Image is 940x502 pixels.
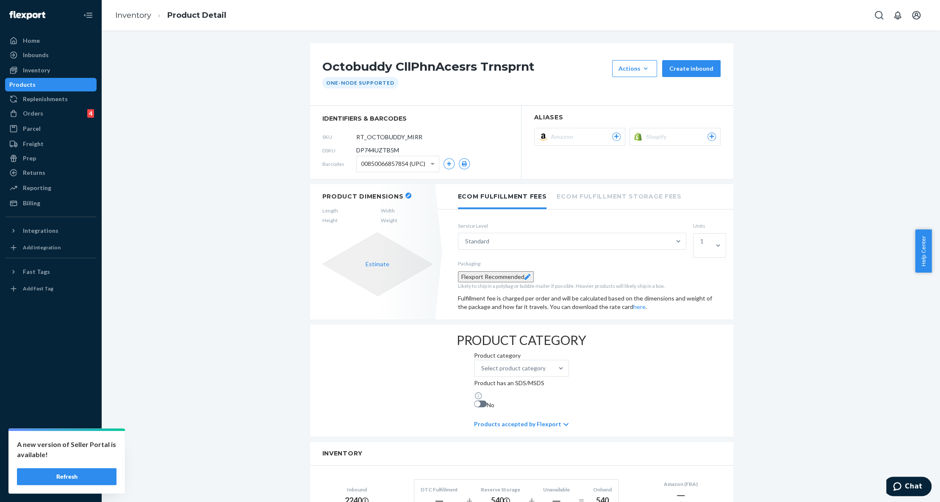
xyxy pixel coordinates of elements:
iframe: Opens a widget where you can chat to one of our agents [886,477,932,498]
a: Inbounds [5,48,97,62]
a: Add Fast Tag [5,282,97,295]
button: Flexport Recommended [458,271,534,282]
span: Amazon [551,132,577,141]
a: Talk to Support [5,450,97,463]
div: 1 [700,237,704,245]
ol: breadcrumbs [108,3,233,28]
div: Select product category [481,364,546,372]
button: Estimate [366,260,389,268]
div: Unavailable [543,486,570,493]
div: ― [664,490,698,501]
h2: Inventory [322,450,721,457]
button: Close Navigation [80,7,97,24]
img: Flexport logo [9,11,45,19]
button: Open account menu [908,7,925,24]
span: Height [322,217,338,224]
p: Likely to ship in a polybag or bubble mailer if possible. Heavier products will likely ship in a ... [458,282,721,290]
div: Actions [618,64,651,73]
a: Inventory [115,11,151,20]
p: Packaging [458,260,721,267]
div: Parcel [23,124,41,133]
span: identifiers & barcodes [322,114,508,123]
div: Orders [23,109,43,118]
div: Replenishments [23,95,68,103]
span: 00850066857854 (UPC) [361,157,425,171]
button: Create inbound [662,60,721,77]
a: Settings [5,435,97,449]
button: Open notifications [889,7,906,24]
button: Shopify [629,128,721,146]
span: Shopify [646,132,670,141]
span: No [487,401,494,408]
button: Amazon [534,128,625,146]
div: DTC Fulfillment [421,486,458,493]
div: Returns [23,168,45,177]
span: SKU [322,133,356,141]
a: Orders4 [5,107,97,120]
a: Home [5,34,97,47]
span: DP744UZTB5M [356,146,399,154]
button: Help Center [915,229,932,273]
button: Fast Tags [5,265,97,279]
a: Billing [5,196,97,210]
h2: PRODUCT CATEGORY [457,333,586,347]
p: A new version of Seller Portal is available! [17,439,116,460]
button: Actions [612,60,657,77]
a: Reporting [5,181,97,195]
a: Freight [5,137,97,151]
div: Inventory [23,66,50,74]
span: Width [381,207,397,214]
a: Help Center [5,464,97,477]
input: Standard [489,237,490,245]
div: Inbounds [23,51,49,59]
a: Add Integration [5,241,97,254]
li: Ecom Fulfillment Fees [458,184,547,209]
li: Ecom Fulfillment Storage Fees [557,184,681,207]
a: Parcel [5,122,97,135]
input: Select product category [546,364,546,372]
div: Amazon (FBA) [664,480,698,488]
p: Product category [474,351,569,360]
h2: Product Dimensions [322,193,404,200]
button: Integrations [5,224,97,237]
button: Open Search Box [871,7,887,24]
div: Home [23,36,40,45]
p: Product has an SDS/MSDS [474,379,569,387]
div: Products [9,80,36,89]
span: Weight [381,217,397,224]
h2: Aliases [534,114,721,121]
div: Prep [23,154,36,163]
button: Refresh [17,468,116,485]
div: Integrations [23,226,58,235]
div: Add Integration [23,244,61,251]
span: Barcodes [322,160,356,168]
div: Fast Tags [23,268,50,276]
span: DSKU [322,147,356,154]
div: Fulfillment fee is charged per order and will be calculated based on the dimensions and weight of... [458,294,721,311]
a: Prep [5,152,97,165]
div: Products accepted by Flexport [474,411,568,437]
div: Add Fast Tag [23,285,53,292]
a: Product Detail [167,11,226,20]
div: Freight [23,140,44,148]
div: Reserve Storage [481,486,520,493]
a: Inventory [5,63,97,77]
div: One-Node Supported [322,77,398,88]
div: Onhand [593,486,612,493]
a: Returns [5,166,97,179]
div: Inbound [345,486,369,493]
label: Service Level [458,222,686,229]
button: Give Feedback [5,478,97,492]
div: Standard [465,237,489,245]
h1: Octobuddy CllPhnAcesrs Trnsprnt [322,60,608,77]
div: Reporting [23,184,51,192]
div: Billing [23,199,40,207]
div: 4 [87,109,94,118]
span: Length [322,207,338,214]
input: 1 [700,245,701,254]
label: Units [693,222,721,229]
a: here [633,303,646,310]
a: Products [5,78,97,91]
